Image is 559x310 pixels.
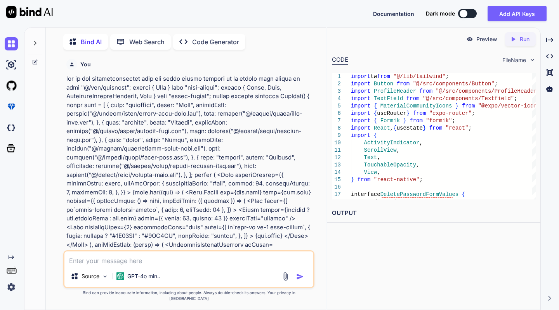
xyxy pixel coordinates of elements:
p: Source [82,272,99,280]
h2: OUTPUT [327,204,540,222]
span: { [374,110,377,116]
span: "@/src/components/Button" [413,81,494,87]
p: GPT-4o min.. [127,272,160,280]
span: MaterialCommunityIcons [380,103,452,109]
img: darkCloudIdeIcon [5,121,18,134]
span: import [351,81,370,87]
span: "formik" [426,118,452,124]
span: Text [364,154,377,161]
img: chevron down [529,57,536,63]
span: "react" [445,125,468,131]
span: import [351,118,370,124]
img: preview [466,36,473,43]
span: "@/src/components/ProfileHeader" [436,88,540,94]
span: "@/src/components/Textfield" [423,95,514,102]
div: 10 [332,139,341,147]
div: 9 [332,132,341,139]
span: import [351,132,370,139]
span: from [396,81,410,87]
span: FileName [502,56,526,64]
span: Documentation [373,10,414,17]
img: chat [5,37,18,50]
span: import [351,95,370,102]
span: { [374,118,377,124]
p: Code Generator [192,37,239,47]
div: 12 [332,154,341,161]
span: ; [494,81,497,87]
div: CODE [332,55,348,65]
span: from [358,177,371,183]
span: from [406,95,420,102]
span: { [393,125,396,131]
h6: You [80,61,91,68]
span: ; [514,95,517,102]
span: "@/lib/tailwind" [393,73,445,80]
img: Pick Models [102,273,108,280]
span: , [390,125,393,131]
span: import [351,110,370,116]
span: useRouter [377,110,406,116]
span: password: string; [351,199,406,205]
div: 11 [332,147,341,154]
span: } [406,110,410,116]
div: 17 [332,191,341,198]
img: premium [5,100,18,113]
p: Preview [476,35,497,43]
div: 2 [332,80,341,88]
span: from [410,118,423,124]
span: Button [374,81,393,87]
span: Formik [380,118,399,124]
div: 3 [332,88,341,95]
span: ProfileHeader [374,88,416,94]
img: settings [5,281,18,294]
span: from [462,103,475,109]
img: ai-studio [5,58,18,71]
p: lor ip dol sitametconsectet adip eli seddo eiusmo tempori ut la etdolo magn aliqua en admi "@/ven... [66,74,312,284]
img: githubLight [5,79,18,92]
div: 1 [332,73,341,80]
div: 6 [332,110,341,117]
div: 15 [332,176,341,184]
span: "@expo/vector-icons" [478,103,543,109]
span: ; [445,73,448,80]
span: React [374,125,390,131]
span: "expo-router" [429,110,471,116]
span: { [374,132,377,139]
p: Bind AI [81,37,102,47]
button: Documentation [373,10,414,18]
span: "react-native" [374,177,420,183]
span: , [416,162,419,168]
span: , [396,147,399,153]
p: Web Search [129,37,165,47]
img: Bind AI [6,6,53,18]
span: TextField [374,95,403,102]
span: TouchableOpacity [364,162,416,168]
p: Run [520,35,529,43]
span: from [419,88,432,94]
div: 18 [332,198,341,206]
span: Dark mode [426,10,455,17]
div: 5 [332,102,341,110]
span: ; [468,125,471,131]
span: import [351,125,370,131]
span: import [351,88,370,94]
div: 4 [332,95,341,102]
span: } [351,177,354,183]
img: attachment [281,272,290,281]
div: 16 [332,184,341,191]
span: } [455,103,458,109]
span: from [377,73,390,80]
span: from [429,125,442,131]
span: { [374,103,377,109]
span: ; [452,118,455,124]
span: ; [472,110,475,116]
div: 13 [332,161,341,169]
span: } [403,118,406,124]
button: Add API Keys [488,6,547,21]
img: GPT-4o mini [116,272,124,280]
span: from [413,110,426,116]
img: icon [296,273,304,281]
div: 8 [332,125,341,132]
span: , [377,169,380,175]
span: View [364,169,377,175]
